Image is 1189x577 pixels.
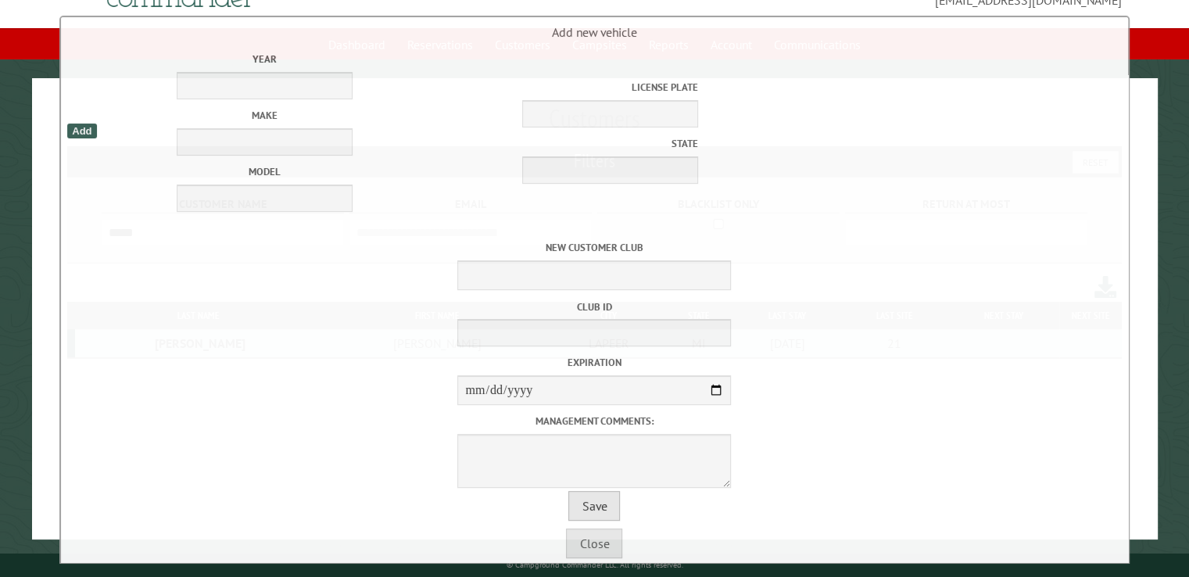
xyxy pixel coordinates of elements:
[65,24,1124,222] span: Add new vehicle
[413,136,698,151] label: State
[65,355,1124,370] label: Expiration
[122,52,407,66] label: Year
[568,491,620,521] button: Save
[507,560,683,570] small: © Campground Commander LLC. All rights reserved.
[67,124,96,138] div: Add
[65,414,1124,428] label: Management comments:
[65,240,1124,255] label: New customer club
[65,299,1124,314] label: Club ID
[122,108,407,123] label: Make
[122,164,407,179] label: Model
[566,529,622,558] button: Close
[413,80,698,95] label: License Plate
